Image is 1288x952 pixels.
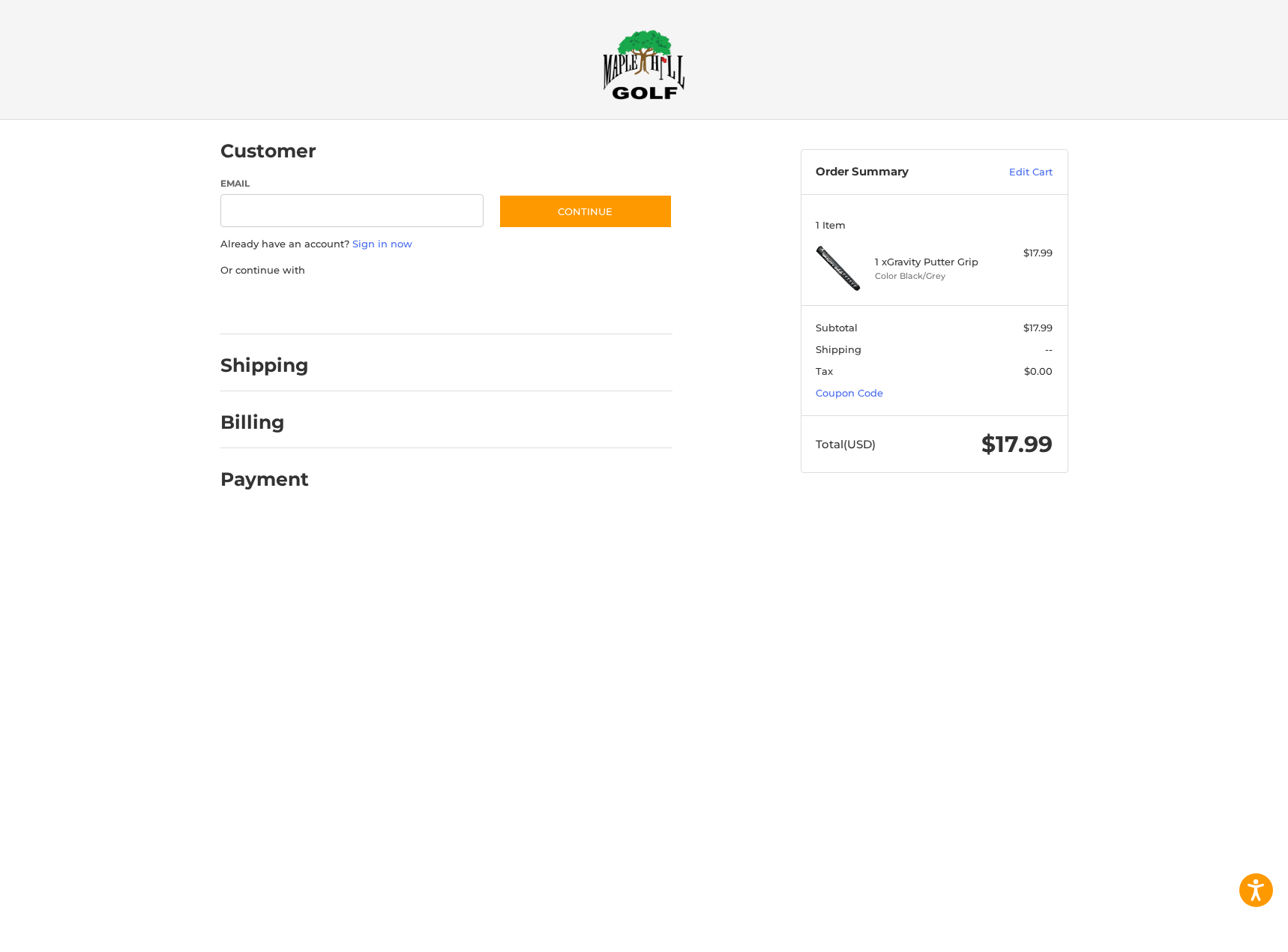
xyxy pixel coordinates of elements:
[215,292,328,319] iframe: PayPal-paypal
[220,263,672,278] p: Or continue with
[875,256,990,268] h4: 1 x Gravity Putter Grip
[816,387,883,399] a: Coupon Code
[220,468,309,491] h2: Payment
[220,237,672,252] p: Already have an account?
[343,292,455,319] iframe: PayPal-paylater
[499,194,672,229] button: Continue
[469,292,582,319] iframe: PayPal-venmo
[816,437,876,451] span: Total (USD)
[1023,322,1053,334] span: $17.99
[816,322,858,334] span: Subtotal
[816,219,1053,231] h3: 1 Item
[1024,365,1053,377] span: $0.00
[352,238,412,250] a: Sign in now
[816,343,861,355] span: Shipping
[816,365,833,377] span: Tax
[220,354,309,377] h2: Shipping
[603,29,685,100] img: Maple Hill Golf
[993,246,1053,261] div: $17.99
[1045,343,1053,355] span: --
[220,177,484,190] label: Email
[875,270,990,283] li: Color Black/Grey
[220,411,308,434] h2: Billing
[220,139,316,163] h2: Customer
[816,165,977,180] h3: Order Summary
[981,430,1053,458] span: $17.99
[977,165,1053,180] a: Edit Cart
[1164,912,1288,952] iframe: Google Customer Reviews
